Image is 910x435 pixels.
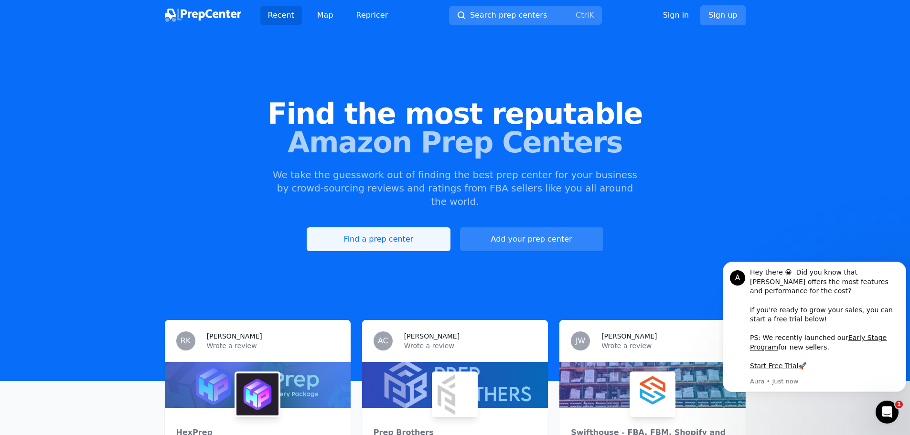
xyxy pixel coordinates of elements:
[404,341,536,350] p: Wrote a review
[15,99,895,128] span: Find the most reputable
[207,331,262,341] h3: [PERSON_NAME]
[181,337,191,345] span: RK
[165,9,241,22] img: PrepCenter
[576,11,589,20] kbd: Ctrl
[307,227,450,251] a: Find a prep center
[15,128,895,157] span: Amazon Prep Centers
[700,5,745,25] a: Sign up
[207,341,339,350] p: Wrote a review
[876,401,899,424] iframe: Intercom live chat
[601,341,734,350] p: Wrote a review
[378,337,388,345] span: AC
[632,373,674,415] img: Swifthouse - FBA, FBM, Shopify and more
[460,227,603,251] a: Add your prep center
[663,10,689,21] a: Sign in
[434,373,476,415] img: Prep Brothers
[601,331,657,341] h3: [PERSON_NAME]
[576,337,586,345] span: JW
[310,6,341,25] a: Map
[272,168,639,208] p: We take the guesswork out of finding the best prep center for your business by crowd-sourcing rev...
[449,6,602,25] button: Search prep centersCtrlK
[470,10,547,21] span: Search prep centers
[349,6,396,25] a: Repricer
[404,331,460,341] h3: [PERSON_NAME]
[260,6,302,25] a: Recent
[589,11,594,20] kbd: K
[719,257,910,409] iframe: Intercom notifications message
[236,373,278,415] img: HexPrep
[895,401,903,408] span: 1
